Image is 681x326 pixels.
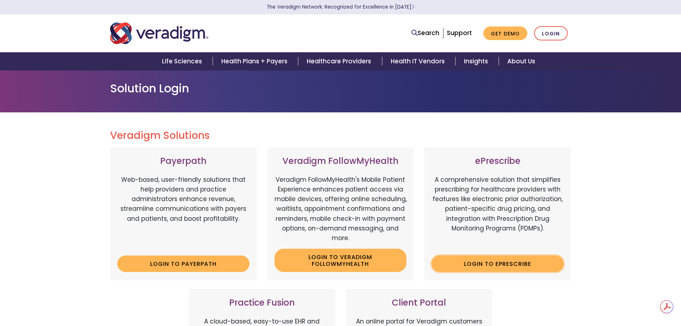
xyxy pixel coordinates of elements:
a: Insights [455,52,499,70]
h2: Veradigm Solutions [110,130,571,142]
h3: Veradigm FollowMyHealth [275,156,407,166]
h3: Payerpath [117,156,250,166]
a: Login to Payerpath [117,256,250,272]
a: The Veradigm Network: Recognized for Excellence in [DATE]Learn More [267,4,415,10]
a: Login to Veradigm FollowMyHealth [275,249,407,272]
a: Healthcare Providers [298,52,382,70]
a: Get Demo [483,26,527,40]
p: A comprehensive solution that simplifies prescribing for healthcare providers with features like ... [431,175,564,250]
a: Login [534,26,568,41]
a: About Us [499,52,544,70]
span: Learn More [411,4,415,10]
a: Search [411,28,439,38]
a: Health IT Vendors [382,52,455,70]
img: Veradigm logo [110,21,208,45]
h3: ePrescribe [431,156,564,166]
a: Life Sciences [153,52,213,70]
h1: Solution Login [110,82,571,95]
a: Support [447,29,472,37]
h3: Client Portal [353,298,485,308]
a: Health Plans + Payers [213,52,298,70]
h3: Practice Fusion [196,298,328,308]
p: Web-based, user-friendly solutions that help providers and practice administrators enhance revenu... [117,175,250,250]
p: Veradigm FollowMyHealth's Mobile Patient Experience enhances patient access via mobile devices, o... [275,175,407,243]
a: Login to ePrescribe [431,256,564,272]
